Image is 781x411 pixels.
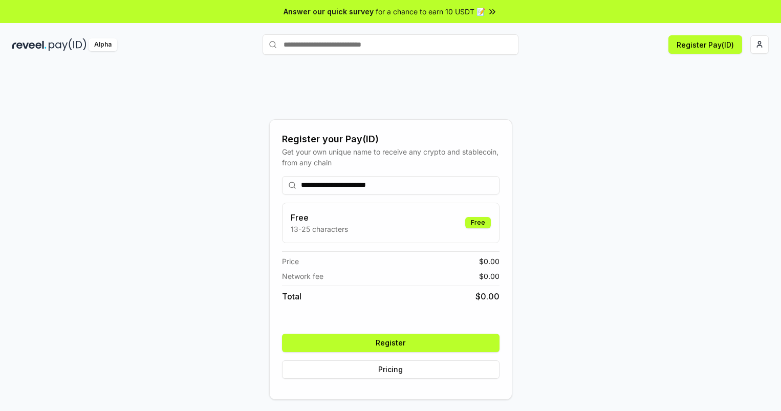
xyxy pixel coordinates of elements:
[376,6,485,17] span: for a chance to earn 10 USDT 📝
[282,271,323,282] span: Network fee
[668,35,742,54] button: Register Pay(ID)
[282,146,500,168] div: Get your own unique name to receive any crypto and stablecoin, from any chain
[89,38,117,51] div: Alpha
[291,224,348,234] p: 13-25 characters
[282,256,299,267] span: Price
[282,334,500,352] button: Register
[49,38,86,51] img: pay_id
[291,211,348,224] h3: Free
[475,290,500,302] span: $ 0.00
[465,217,491,228] div: Free
[282,132,500,146] div: Register your Pay(ID)
[479,256,500,267] span: $ 0.00
[284,6,374,17] span: Answer our quick survey
[282,360,500,379] button: Pricing
[479,271,500,282] span: $ 0.00
[12,38,47,51] img: reveel_dark
[282,290,301,302] span: Total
